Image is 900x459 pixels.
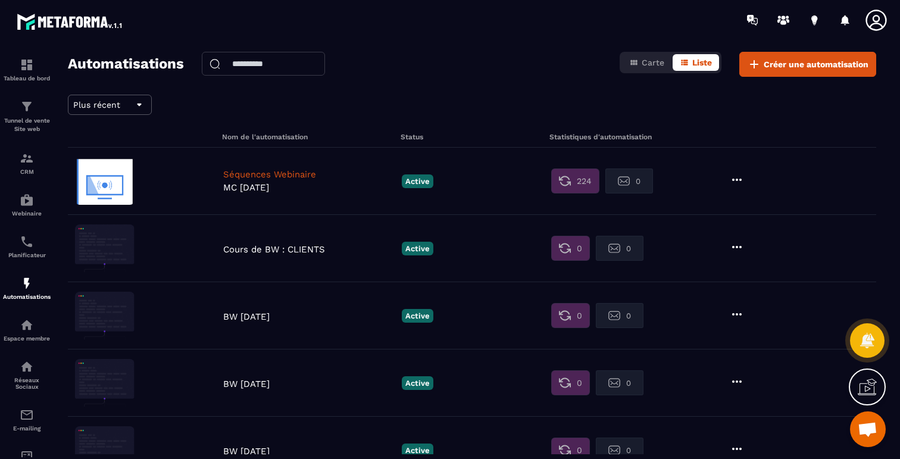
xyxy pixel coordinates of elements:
[626,311,631,320] span: 0
[559,175,571,187] img: first stat
[608,310,620,321] img: second stat
[626,379,631,388] span: 0
[3,293,51,300] p: Automatisations
[75,359,135,407] img: automation-background
[402,242,433,255] p: Active
[3,168,51,175] p: CRM
[401,133,546,141] h6: Status
[402,376,433,390] p: Active
[17,11,124,32] img: logo
[605,168,653,193] button: 0
[3,75,51,82] p: Tableau de bord
[20,408,34,422] img: email
[223,182,396,193] p: MC [DATE]
[20,193,34,207] img: automations
[222,133,398,141] h6: Nom de l'automatisation
[3,309,51,351] a: automationsautomationsEspace membre
[3,226,51,267] a: schedulerschedulerPlanificateur
[3,351,51,399] a: social-networksocial-networkRéseaux Sociaux
[3,252,51,258] p: Planificateur
[559,242,571,254] img: first stat
[608,242,620,254] img: second stat
[402,309,433,323] p: Active
[764,58,868,70] span: Créer une automatisation
[596,370,643,395] button: 0
[223,244,396,255] p: Cours de BW : CLIENTS
[626,446,631,455] span: 0
[559,377,571,389] img: first stat
[223,446,396,457] p: BW [DATE]
[20,58,34,72] img: formation
[551,168,599,193] button: 224
[739,52,876,77] button: Créer une automatisation
[223,311,396,322] p: BW [DATE]
[3,210,51,217] p: Webinaire
[75,157,135,205] img: automation-background
[577,310,582,321] span: 0
[20,318,34,332] img: automations
[642,58,664,67] span: Carte
[402,174,433,188] p: Active
[3,184,51,226] a: automationsautomationsWebinaire
[3,377,51,390] p: Réseaux Sociaux
[75,224,135,272] img: automation-background
[3,399,51,441] a: emailemailE-mailing
[596,236,643,261] button: 0
[3,49,51,90] a: formationformationTableau de bord
[673,54,719,71] button: Liste
[3,335,51,342] p: Espace membre
[596,303,643,328] button: 0
[73,100,120,110] span: Plus récent
[20,235,34,249] img: scheduler
[577,444,582,456] span: 0
[68,52,184,77] h2: Automatisations
[20,276,34,291] img: automations
[402,444,433,457] p: Active
[3,142,51,184] a: formationformationCRM
[551,370,590,395] button: 0
[577,175,592,187] span: 224
[223,379,396,389] p: BW [DATE]
[559,310,571,321] img: first stat
[608,444,620,456] img: second stat
[850,411,886,447] div: Ouvrir le chat
[75,292,135,339] img: automation-background
[618,175,630,187] img: second stat
[577,242,582,254] span: 0
[559,444,571,456] img: first stat
[3,267,51,309] a: automationsautomationsAutomatisations
[3,117,51,133] p: Tunnel de vente Site web
[622,54,671,71] button: Carte
[20,99,34,114] img: formation
[577,377,582,389] span: 0
[549,133,695,141] h6: Statistiques d'automatisation
[223,169,396,180] p: Séquences Webinaire
[3,425,51,432] p: E-mailing
[608,377,620,389] img: second stat
[3,90,51,142] a: formationformationTunnel de vente Site web
[626,244,631,253] span: 0
[20,360,34,374] img: social-network
[636,177,640,186] span: 0
[551,236,590,261] button: 0
[692,58,712,67] span: Liste
[20,151,34,166] img: formation
[551,303,590,328] button: 0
